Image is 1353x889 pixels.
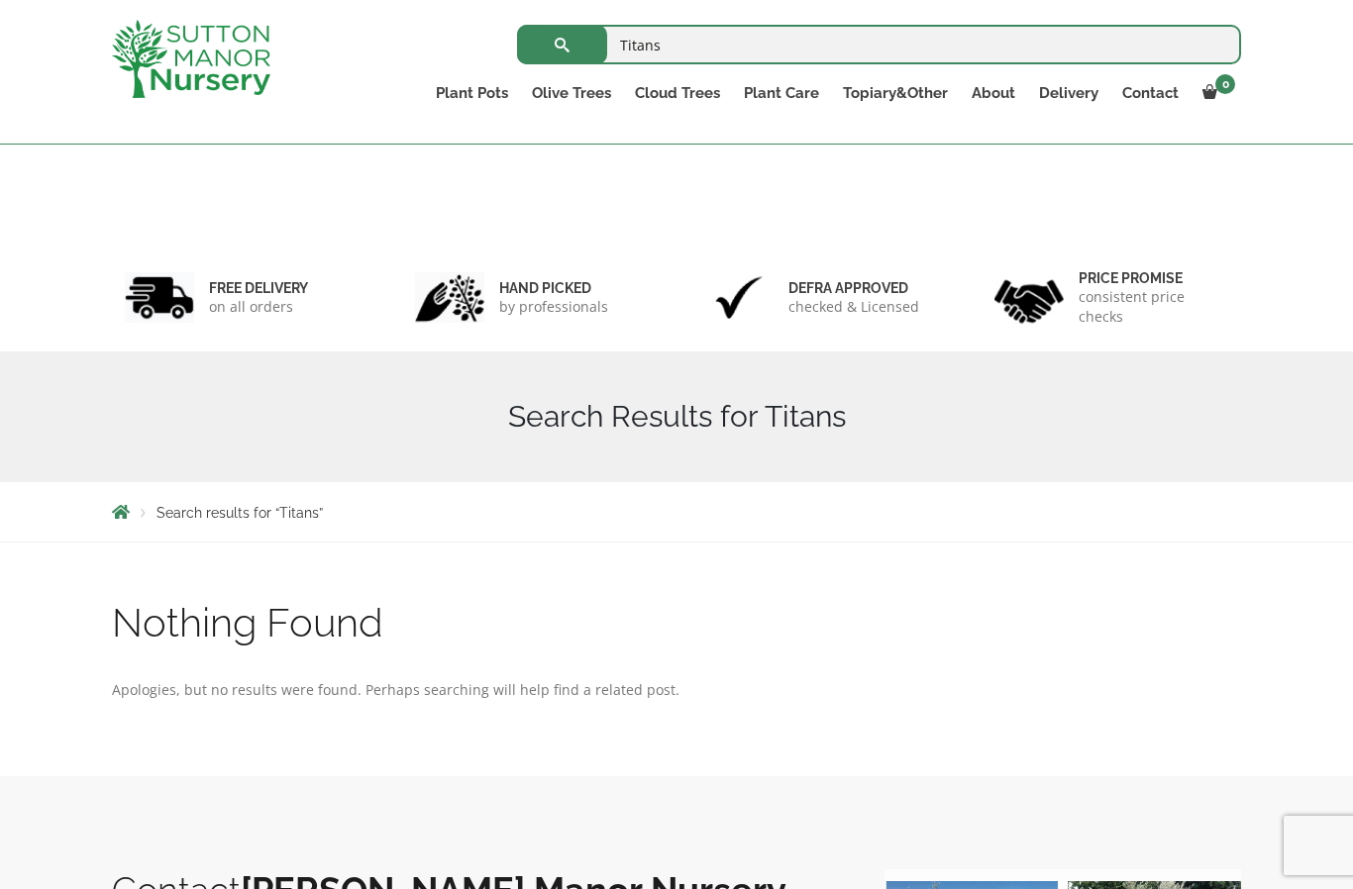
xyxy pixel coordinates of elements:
[112,399,1241,435] h1: Search Results for Titans
[831,79,960,107] a: Topiary&Other
[732,79,831,107] a: Plant Care
[424,79,520,107] a: Plant Pots
[520,79,623,107] a: Olive Trees
[1079,269,1229,287] h6: Price promise
[415,272,484,323] img: 2.jpg
[1110,79,1191,107] a: Contact
[1191,79,1241,107] a: 0
[1027,79,1110,107] a: Delivery
[209,297,308,317] p: on all orders
[788,279,919,297] h6: Defra approved
[125,272,194,323] img: 1.jpg
[1079,287,1229,327] p: consistent price checks
[209,279,308,297] h6: FREE DELIVERY
[156,505,323,521] span: Search results for “Titans”
[994,267,1064,328] img: 4.jpg
[704,272,774,323] img: 3.jpg
[499,297,608,317] p: by professionals
[112,678,1241,702] p: Apologies, but no results were found. Perhaps searching will help find a related post.
[112,20,270,98] img: logo
[112,504,1241,520] nav: Breadcrumbs
[499,279,608,297] h6: hand picked
[112,602,1241,643] h1: Nothing Found
[517,25,1241,64] input: Search...
[788,297,919,317] p: checked & Licensed
[623,79,732,107] a: Cloud Trees
[960,79,1027,107] a: About
[1215,74,1235,94] span: 0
